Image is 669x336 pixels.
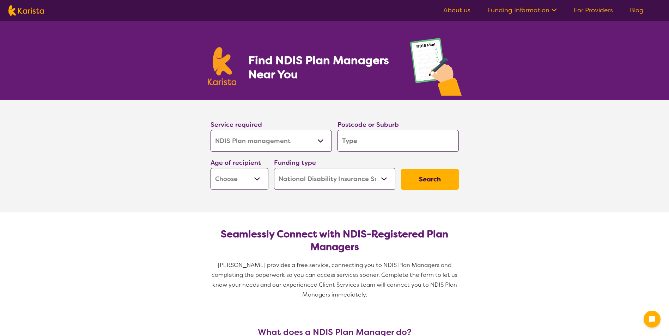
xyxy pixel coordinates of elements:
[337,120,399,129] label: Postcode or Suburb
[630,6,644,14] a: Blog
[248,53,396,81] h1: Find NDIS Plan Managers Near You
[8,5,44,16] img: Karista logo
[487,6,557,14] a: Funding Information
[443,6,470,14] a: About us
[216,228,453,253] h2: Seamlessly Connect with NDIS-Registered Plan Managers
[211,120,262,129] label: Service required
[211,158,261,167] label: Age of recipient
[574,6,613,14] a: For Providers
[401,169,459,190] button: Search
[337,130,459,152] input: Type
[274,158,316,167] label: Funding type
[410,38,462,100] img: plan-management
[212,261,459,298] span: [PERSON_NAME] provides a free service, connecting you to NDIS Plan Managers and completing the pa...
[208,47,237,85] img: Karista logo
